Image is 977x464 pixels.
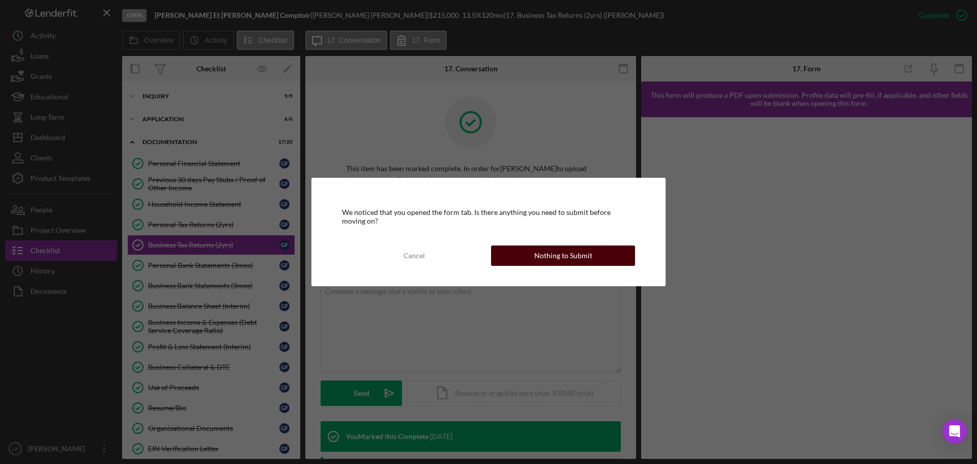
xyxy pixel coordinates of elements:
button: Cancel [342,245,486,266]
div: Nothing to Submit [534,245,592,266]
div: We noticed that you opened the form tab. Is there anything you need to submit before moving on? [342,208,635,225]
button: Nothing to Submit [491,245,635,266]
div: Cancel [404,245,425,266]
div: Open Intercom Messenger [942,419,967,444]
